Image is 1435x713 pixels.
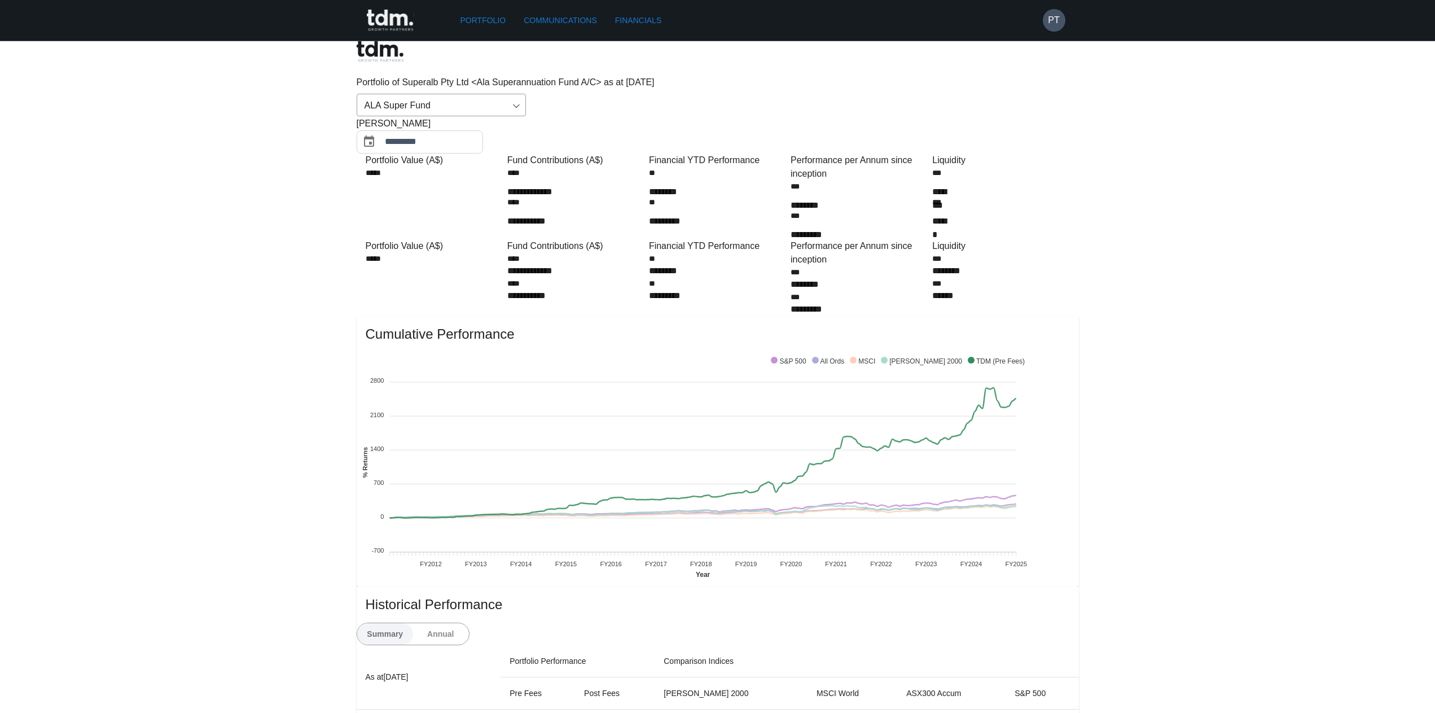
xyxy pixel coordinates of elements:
[456,10,511,31] a: Portfolio
[735,561,757,567] tspan: FY2019
[655,677,808,709] th: [PERSON_NAME] 2000
[366,325,1070,343] span: Cumulative Performance
[510,561,532,567] tspan: FY2014
[1048,14,1059,27] h6: PT
[361,447,368,478] text: % Returns
[870,561,892,567] tspan: FY2022
[380,513,384,520] tspan: 0
[825,561,847,567] tspan: FY2021
[600,561,622,567] tspan: FY2016
[575,677,655,709] th: Post Fees
[357,76,1079,89] p: Portfolio of Superalb Pty Ltd <Ala Superannuation Fund A/C> as at [DATE]
[507,154,644,167] div: Fund Contributions (A$)
[366,239,503,253] div: Portfolio Value (A$)
[791,154,928,181] div: Performance per Annum since inception
[932,154,1069,167] div: Liquidity
[771,357,806,365] span: S&P 500
[791,239,928,266] div: Performance per Annum since inception
[366,154,503,167] div: Portfolio Value (A$)
[366,670,492,684] p: As at [DATE]
[850,357,875,365] span: MSCI
[649,239,786,253] div: Financial YTD Performance
[1006,677,1078,709] th: S&P 500
[696,571,710,579] text: Year
[465,561,487,567] tspan: FY2013
[932,239,1069,253] div: Liquidity
[501,645,655,677] th: Portfolio Performance
[808,677,897,709] th: MSCI World
[412,623,469,645] button: Annual
[420,561,442,567] tspan: FY2012
[370,377,384,384] tspan: 2800
[374,479,384,486] tspan: 700
[366,596,1070,614] span: Historical Performance
[881,357,962,365] span: [PERSON_NAME] 2000
[897,677,1006,709] th: ASX300 Accum
[690,561,712,567] tspan: FY2018
[357,623,469,645] div: text alignment
[370,445,384,452] tspan: 1400
[555,561,577,567] tspan: FY2015
[915,561,937,567] tspan: FY2023
[371,547,384,554] tspan: -700
[357,117,431,130] span: [PERSON_NAME]
[370,411,384,418] tspan: 2100
[519,10,602,31] a: Communications
[968,357,1025,365] span: TDM (Pre Fees)
[1005,561,1027,567] tspan: FY2025
[960,561,982,567] tspan: FY2024
[645,561,667,567] tspan: FY2017
[649,154,786,167] div: Financial YTD Performance
[655,645,1078,677] th: Comparison Indices
[611,10,666,31] a: Financials
[358,130,380,153] button: Choose date, selected date is Jul 31, 2025
[501,677,575,709] th: Pre Fees
[507,239,644,253] div: Fund Contributions (A$)
[357,94,526,116] div: ALA Super Fund
[812,357,845,365] span: All Ords
[1043,9,1065,32] button: PT
[780,561,802,567] tspan: FY2020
